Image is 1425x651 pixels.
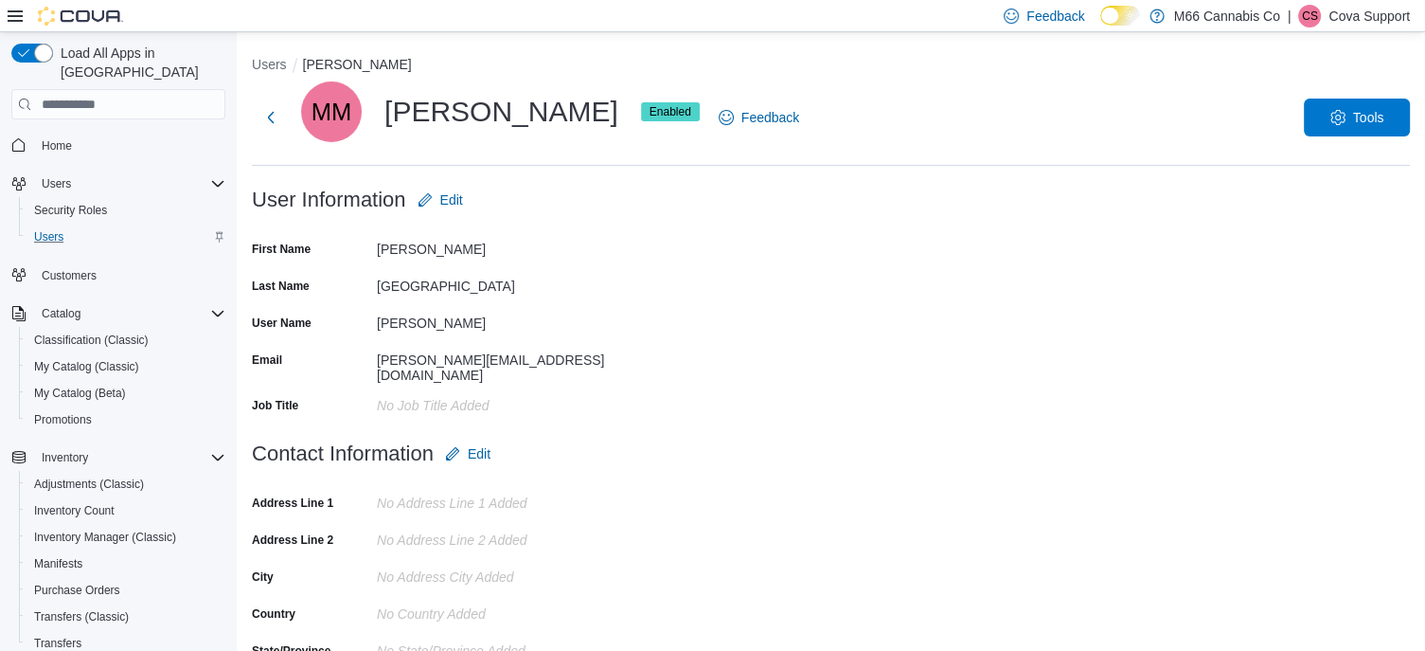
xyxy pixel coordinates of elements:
label: Last Name [252,279,310,294]
a: Inventory Manager (Classic) [27,526,184,549]
div: Cova Support [1298,5,1321,27]
div: [PERSON_NAME] [377,234,631,257]
button: Users [4,171,233,197]
button: Promotions [19,407,233,433]
a: Manifests [27,552,90,575]
span: Adjustments (Classic) [34,477,144,492]
span: Adjustments (Classic) [27,473,225,496]
span: Promotions [34,412,92,427]
div: No Address City added [377,562,631,585]
div: No Address Line 2 added [377,525,631,548]
a: Transfers (Classic) [27,606,136,628]
div: [PERSON_NAME] [377,308,631,331]
label: City [252,570,274,585]
button: Customers [4,262,233,289]
p: M66 Cannabis Co [1174,5,1280,27]
div: No Address Line 1 added [377,488,631,511]
span: My Catalog (Beta) [34,386,126,401]
div: Mike Messina [301,81,362,142]
button: Inventory [4,444,233,471]
button: Users [34,172,79,195]
p: Cova Support [1328,5,1410,27]
button: Transfers (Classic) [19,604,233,630]
span: Classification (Classic) [34,333,149,348]
span: Customers [42,268,97,283]
span: Classification (Classic) [27,329,225,352]
span: Inventory Count [27,499,225,522]
span: CS [1302,5,1318,27]
button: Classification (Classic) [19,327,233,353]
span: Manifests [27,552,225,575]
label: Address Line 1 [252,496,333,511]
button: Security Roles [19,197,233,224]
span: Promotions [27,408,225,431]
button: Tools [1304,99,1410,136]
button: Home [4,131,233,158]
span: Feedback [741,108,799,127]
label: Email [252,353,282,368]
span: Inventory Manager (Classic) [34,530,176,545]
button: Users [252,57,287,72]
span: Edit [440,190,463,209]
div: [PERSON_NAME] [301,81,700,142]
span: Inventory Manager (Classic) [27,526,225,549]
span: Catalog [34,302,225,325]
span: Users [27,226,225,248]
span: My Catalog (Classic) [34,359,139,374]
button: Inventory Count [19,497,233,524]
span: My Catalog (Beta) [27,382,225,405]
span: Inventory Count [34,503,115,518]
span: Tools [1353,108,1384,127]
h3: Contact Information [252,443,434,465]
span: Catalog [42,306,80,321]
span: Users [42,176,71,191]
button: Adjustments (Classic) [19,471,233,497]
button: Edit [410,181,471,219]
button: Inventory [34,446,96,469]
a: Promotions [27,408,99,431]
label: First Name [252,242,311,257]
span: Home [42,138,72,154]
a: Adjustments (Classic) [27,473,151,496]
span: Dark Mode [1100,26,1101,27]
span: Feedback [1026,7,1084,26]
p: | [1288,5,1291,27]
button: Purchase Orders [19,577,233,604]
span: Transfers (Classic) [34,609,129,624]
button: Edit [437,435,498,473]
a: Security Roles [27,199,115,222]
button: My Catalog (Classic) [19,353,233,380]
input: Dark Mode [1100,6,1140,26]
label: Address Line 2 [252,533,333,548]
a: Users [27,226,71,248]
span: Purchase Orders [27,579,225,602]
button: My Catalog (Beta) [19,380,233,407]
label: User Name [252,316,312,331]
span: Manifests [34,556,82,571]
span: Inventory [42,450,88,465]
button: [PERSON_NAME] [303,57,412,72]
a: Home [34,135,80,157]
img: Cova [38,7,123,26]
span: My Catalog (Classic) [27,355,225,378]
div: [GEOGRAPHIC_DATA] [377,271,631,294]
a: Classification (Classic) [27,329,156,352]
label: Country [252,606,295,622]
span: Purchase Orders [34,583,120,598]
button: Manifests [19,551,233,577]
span: Users [34,229,63,244]
nav: An example of EuiBreadcrumbs [252,55,1410,78]
span: Customers [34,263,225,287]
span: Inventory [34,446,225,469]
h3: User Information [252,189,406,211]
button: Inventory Manager (Classic) [19,524,233,551]
span: Security Roles [34,203,107,218]
span: Home [34,133,225,156]
span: Users [34,172,225,195]
a: Customers [34,264,104,287]
div: No Job Title added [377,390,631,413]
span: Security Roles [27,199,225,222]
button: Users [19,224,233,250]
label: Job Title [252,398,298,413]
span: MM [312,81,352,142]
